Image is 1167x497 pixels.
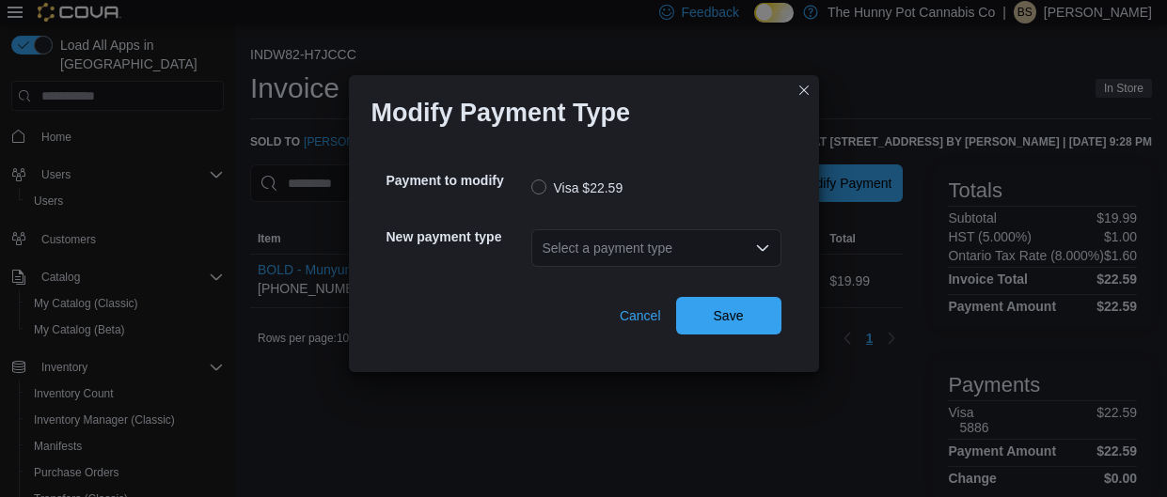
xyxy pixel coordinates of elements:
label: Visa $22.59 [531,177,623,199]
button: Save [676,297,781,334]
button: Open list of options [755,241,770,256]
h5: New payment type [386,218,528,256]
h5: Payment to modify [386,162,528,199]
span: Cancel [620,306,661,325]
button: Cancel [612,297,669,334]
button: Closes this modal window [793,79,815,101]
input: Accessible screen reader label [543,237,544,259]
span: Save [714,306,744,325]
h1: Modify Payment Type [371,98,631,128]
